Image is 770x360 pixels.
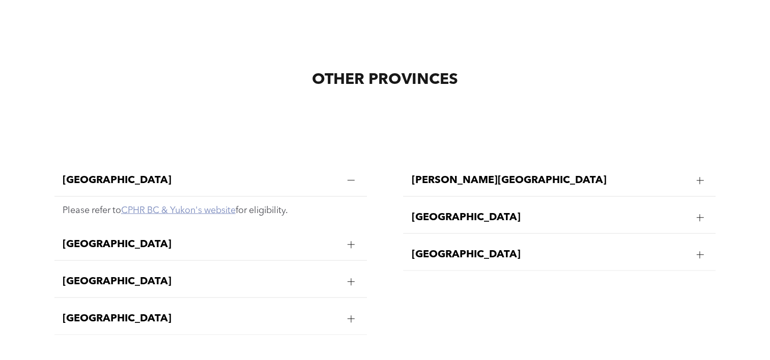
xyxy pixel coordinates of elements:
span: [GEOGRAPHIC_DATA] [63,174,339,187]
span: [PERSON_NAME][GEOGRAPHIC_DATA] [411,174,688,187]
span: [GEOGRAPHIC_DATA] [63,238,339,251]
span: [GEOGRAPHIC_DATA] [63,276,339,288]
a: CPHR BC & Yukon's website [121,206,236,215]
p: Please refer to for eligibility. [63,205,359,216]
span: OTHER PROVINCES [312,72,458,87]
span: [GEOGRAPHIC_DATA] [63,313,339,325]
span: [GEOGRAPHIC_DATA] [411,249,688,261]
span: [GEOGRAPHIC_DATA] [411,212,688,224]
